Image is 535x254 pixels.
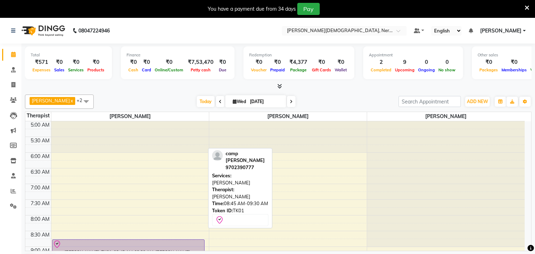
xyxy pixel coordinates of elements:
div: 5:00 AM [29,121,51,129]
div: 6:00 AM [29,153,51,160]
span: Services: [212,173,231,178]
span: Products [86,67,106,72]
span: Upcoming [393,67,416,72]
span: [PERSON_NAME] [212,180,250,186]
span: [PERSON_NAME] [209,112,367,121]
span: camp [PERSON_NAME] [226,151,265,163]
div: 2 [369,58,393,66]
span: Memberships [500,67,529,72]
span: Expenses [31,67,52,72]
span: [PERSON_NAME] [367,112,525,121]
span: Online/Custom [153,67,185,72]
span: Packages [478,67,500,72]
div: ₹0 [153,58,185,66]
div: ₹0 [127,58,140,66]
div: ₹4,377 [287,58,310,66]
div: ₹7,53,470 [185,58,216,66]
div: 5:30 AM [29,137,51,144]
div: 0 [416,58,437,66]
div: ₹571 [31,58,52,66]
span: [PERSON_NAME] [32,98,70,103]
img: profile [212,150,223,161]
span: Time: [212,200,224,206]
span: Ongoing [416,67,437,72]
span: Therapist: [212,187,234,192]
div: ₹0 [249,58,268,66]
a: x [70,98,73,103]
div: 7:30 AM [29,200,51,207]
span: Sales [52,67,66,72]
span: Package [288,67,308,72]
div: Finance [127,52,229,58]
input: 2025-09-03 [248,96,283,107]
span: Cash [127,67,140,72]
input: Search Appointment [398,96,461,107]
div: ₹0 [478,58,500,66]
div: Total [31,52,106,58]
img: logo [18,21,67,41]
span: +2 [77,97,88,103]
div: 7:00 AM [29,184,51,192]
div: ₹0 [500,58,529,66]
div: ₹0 [216,58,229,66]
div: 8:30 AM [29,231,51,239]
span: Card [140,67,153,72]
div: 0 [437,58,457,66]
div: 08:45 AM-09:30 AM [212,200,268,207]
div: ₹0 [140,58,153,66]
div: ₹0 [52,58,66,66]
div: 6:30 AM [29,168,51,176]
span: Voucher [249,67,268,72]
b: 08047224946 [78,21,110,41]
span: Gift Cards [310,67,333,72]
span: Completed [369,67,393,72]
div: ₹0 [333,58,349,66]
div: 9 [393,58,416,66]
div: You have a payment due from 34 days [208,5,296,13]
div: ₹0 [268,58,287,66]
span: Services [66,67,86,72]
div: 9702390777 [226,164,268,171]
span: ADD NEW [467,99,488,104]
div: Redemption [249,52,349,58]
div: ₹0 [310,58,333,66]
span: Wallet [333,67,349,72]
span: Prepaid [268,67,287,72]
span: [PERSON_NAME] [480,27,521,35]
div: ₹0 [66,58,86,66]
button: ADD NEW [465,97,490,107]
span: Token ID: [212,208,233,213]
span: No show [437,67,457,72]
button: Pay [297,3,320,15]
span: Petty cash [189,67,212,72]
span: [PERSON_NAME] [51,112,209,121]
span: Today [197,96,215,107]
span: Due [217,67,228,72]
div: ₹0 [86,58,106,66]
span: Wed [231,99,248,104]
div: [PERSON_NAME] [212,186,268,200]
div: TK01 [212,207,268,214]
div: Appointment [369,52,457,58]
div: 8:00 AM [29,215,51,223]
div: Therapist [25,112,51,120]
